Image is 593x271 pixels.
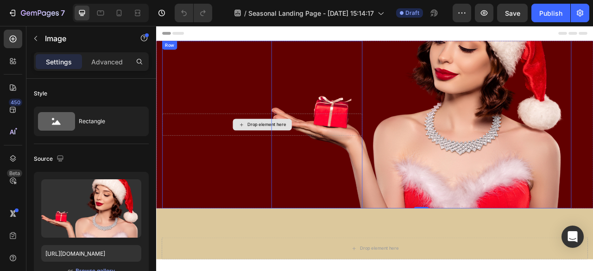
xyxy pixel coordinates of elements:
iframe: Design area [156,26,593,271]
button: 7 [4,4,69,22]
p: Advanced [91,57,123,67]
span: Save [505,9,520,17]
span: / [244,8,246,18]
button: Save [497,4,528,22]
span: Seasonal Landing Page - [DATE] 15:14:17 [248,8,374,18]
span: Draft [405,9,419,17]
button: Publish [531,4,570,22]
div: Source [34,153,66,165]
div: Beta [7,170,22,177]
p: Settings [46,57,72,67]
div: Rectangle [79,111,135,132]
div: Undo/Redo [175,4,212,22]
div: Style [34,89,47,98]
input: https://example.com/image.jpg [41,245,141,262]
div: Publish [539,8,562,18]
div: 450 [9,99,22,106]
p: Image [45,33,124,44]
div: Open Intercom Messenger [561,226,584,248]
img: preview-image [41,179,141,238]
p: 7 [61,7,65,19]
